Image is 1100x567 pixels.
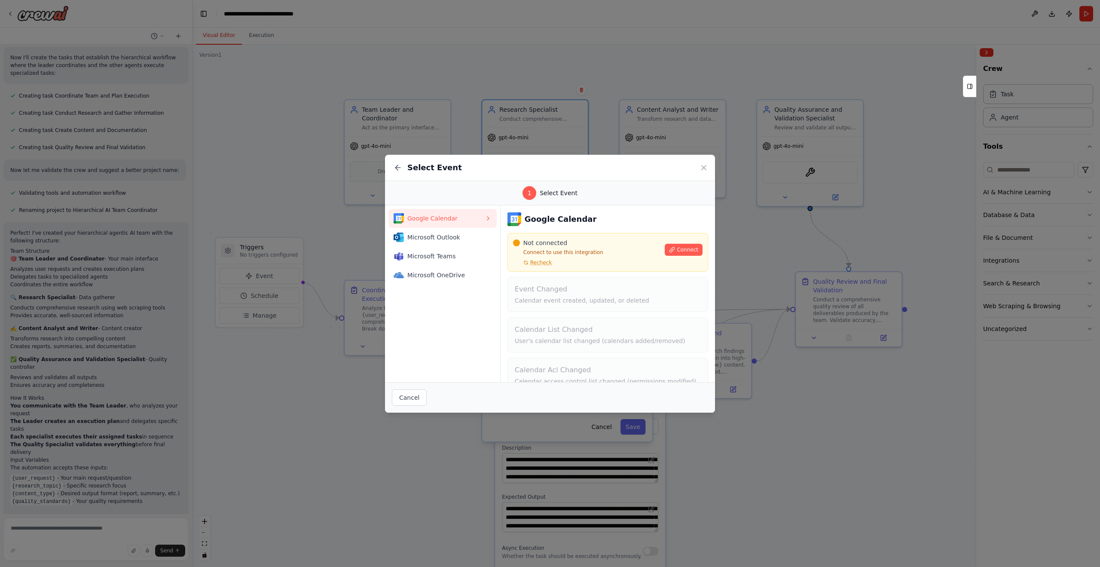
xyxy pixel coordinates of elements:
[523,239,567,247] span: Not connected
[394,213,404,224] img: Google Calendar
[665,244,703,256] button: Connect
[394,251,404,261] img: Microsoft Teams
[407,162,462,174] h2: Select Event
[530,259,552,266] span: Recheck
[407,214,485,223] span: Google Calendar
[407,252,485,261] span: Microsoft Teams
[388,228,497,247] button: Microsoft OutlookMicrosoft Outlook
[507,212,521,226] img: Google Calendar
[392,389,427,406] button: Cancel
[407,233,485,242] span: Microsoft Outlook
[525,213,597,225] h3: Google Calendar
[507,277,708,312] button: Event ChangedCalendar event created, updated, or deleted
[388,209,497,228] button: Google CalendarGoogle Calendar
[522,186,536,200] div: 1
[388,266,497,285] button: Microsoft OneDriveMicrosoft OneDrive
[515,365,701,375] h4: Calendar Acl Changed
[677,246,698,253] span: Connect
[394,232,404,242] img: Microsoft Outlook
[507,358,708,393] button: Calendar Acl ChangedCalendar access control list changed (permissions modified)
[388,247,497,266] button: Microsoft TeamsMicrosoft Teams
[507,317,708,352] button: Calendar List ChangedUser's calendar list changed (calendars added/removed)
[394,270,404,280] img: Microsoft OneDrive
[515,284,701,294] h4: Event Changed
[513,249,660,256] p: Connect to use this integration
[407,271,485,279] span: Microsoft OneDrive
[540,189,577,197] span: Select Event
[515,377,701,386] p: Calendar access control list changed (permissions modified)
[515,296,701,305] p: Calendar event created, updated, or deleted
[513,259,552,266] button: Recheck
[515,337,701,345] p: User's calendar list changed (calendars added/removed)
[515,325,701,335] h4: Calendar List Changed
